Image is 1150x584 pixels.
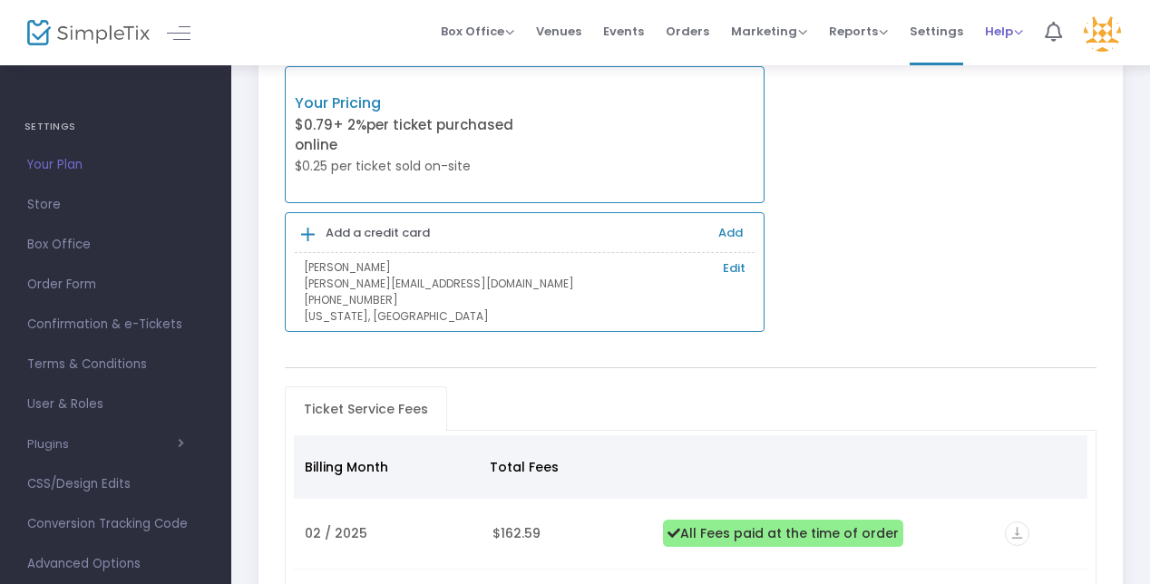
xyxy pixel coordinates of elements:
[24,109,207,145] h4: SETTINGS
[27,193,204,217] span: Store
[293,394,439,423] span: Ticket Service Fees
[985,23,1023,40] span: Help
[536,8,581,54] span: Venues
[295,115,525,156] p: $0.79 per ticket purchased online
[663,520,903,547] span: All Fees paid at the time of order
[723,259,746,277] a: Edit
[27,153,204,177] span: Your Plan
[27,353,204,376] span: Terms & Conditions
[27,393,204,416] span: User & Roles
[603,8,644,54] span: Events
[492,524,541,542] span: $162.59
[304,259,746,276] p: [PERSON_NAME]
[294,435,479,499] th: Billing Month
[295,92,525,114] p: Your Pricing
[666,8,709,54] span: Orders
[27,273,204,297] span: Order Form
[27,472,204,496] span: CSS/Design Edits
[304,292,746,308] p: [PHONE_NUMBER]
[479,435,648,499] th: Total Fees
[1005,521,1029,546] i: vertical_align_bottom
[27,313,204,336] span: Confirmation & e-Tickets
[1005,527,1029,545] a: vertical_align_bottom
[718,224,743,241] a: Add
[333,115,366,134] span: + 2%
[27,552,204,576] span: Advanced Options
[441,23,514,40] span: Box Office
[27,512,204,536] span: Conversion Tracking Code
[326,224,430,241] b: Add a credit card
[910,8,963,54] span: Settings
[304,308,746,325] p: [US_STATE], [GEOGRAPHIC_DATA]
[27,233,204,257] span: Box Office
[27,437,184,452] button: Plugins
[295,157,525,176] p: $0.25 per ticket sold on-site
[731,23,807,40] span: Marketing
[304,276,746,292] p: [PERSON_NAME][EMAIL_ADDRESS][DOMAIN_NAME]
[305,524,367,542] span: 02 / 2025
[829,23,888,40] span: Reports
